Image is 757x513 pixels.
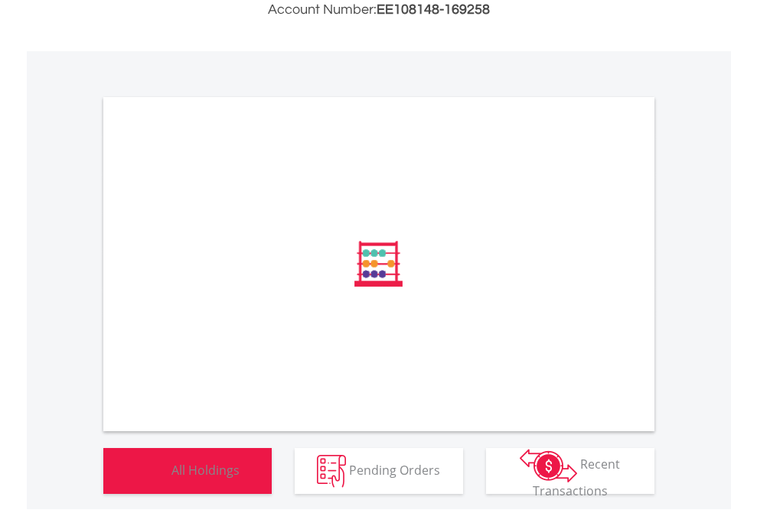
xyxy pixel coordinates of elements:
[171,461,240,478] span: All Holdings
[103,448,272,494] button: All Holdings
[317,455,346,488] img: pending_instructions-wht.png
[135,455,168,488] img: holdings-wht.png
[377,2,490,17] span: EE108148-169258
[295,448,463,494] button: Pending Orders
[486,448,654,494] button: Recent Transactions
[520,449,577,482] img: transactions-zar-wht.png
[349,461,440,478] span: Pending Orders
